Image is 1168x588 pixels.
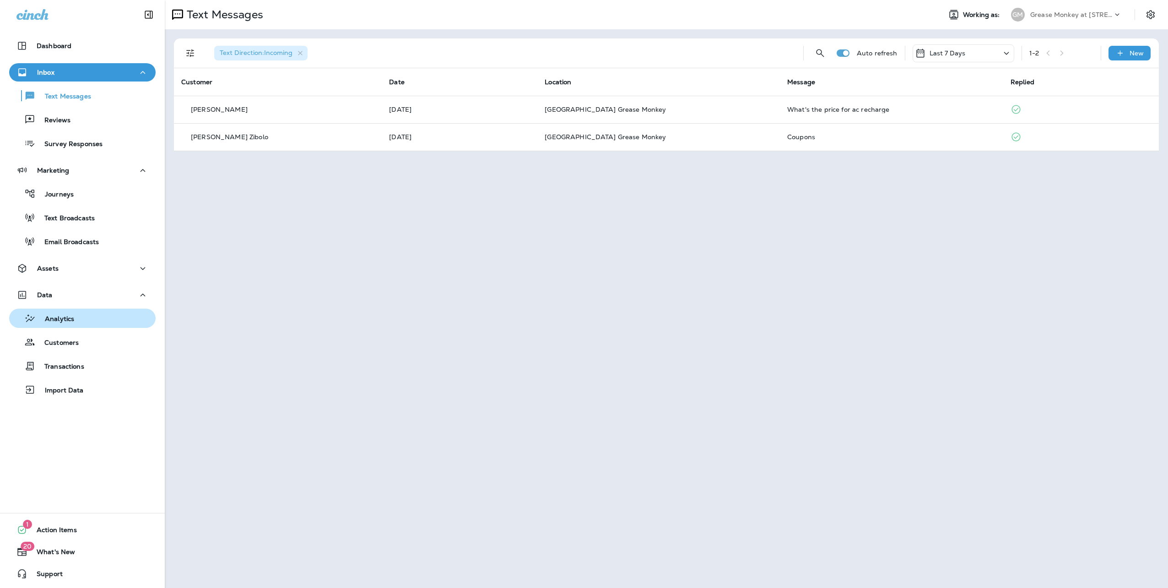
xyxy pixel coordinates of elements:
p: Email Broadcasts [35,238,99,247]
button: Dashboard [9,37,156,55]
button: Search Messages [811,44,829,62]
button: 1Action Items [9,521,156,539]
button: Collapse Sidebar [136,5,162,24]
p: Dashboard [37,42,71,49]
p: Text Broadcasts [35,214,95,223]
span: [GEOGRAPHIC_DATA] Grease Monkey [545,105,666,114]
span: [GEOGRAPHIC_DATA] Grease Monkey [545,133,666,141]
p: Text Messages [36,93,91,101]
p: Import Data [36,387,84,395]
p: Marketing [37,167,69,174]
p: [PERSON_NAME] Zibolo [191,133,268,141]
button: Import Data [9,380,156,399]
span: Support [27,570,63,581]
p: Survey Responses [35,140,103,149]
button: Transactions [9,356,156,376]
p: Analytics [36,315,74,324]
div: GM [1011,8,1025,22]
span: 20 [21,542,34,551]
button: Customers [9,332,156,352]
button: 20What's New [9,543,156,561]
button: Inbox [9,63,156,82]
p: Customers [35,339,79,348]
span: 1 [23,520,32,529]
div: Text Direction:Incoming [214,46,308,60]
button: Reviews [9,110,156,129]
p: Auto refresh [857,49,898,57]
button: Data [9,286,156,304]
span: Date [389,78,405,86]
div: 1 - 2 [1029,49,1039,57]
button: Assets [9,259,156,278]
span: Customer [181,78,212,86]
div: Coupons [787,133,996,141]
button: Text Messages [9,86,156,105]
p: Grease Monkey at [STREET_ADDRESS] [1030,11,1113,18]
span: Replied [1011,78,1034,86]
button: Marketing [9,161,156,180]
p: Assets [37,265,59,272]
p: Journeys [36,191,74,199]
p: Transactions [35,363,84,371]
button: Filters [181,44,200,62]
span: Text Direction : Incoming [220,49,292,57]
span: Message [787,78,815,86]
p: Inbox [37,69,54,76]
p: Text Messages [183,8,263,22]
span: Action Items [27,526,77,537]
p: Reviews [35,116,70,125]
button: Email Broadcasts [9,232,156,251]
button: Support [9,565,156,583]
p: Last 7 Days [930,49,966,57]
button: Journeys [9,184,156,203]
button: Analytics [9,309,156,328]
span: Working as: [963,11,1002,19]
div: What's the price for ac recharge [787,106,996,113]
p: New [1130,49,1144,57]
button: Settings [1142,6,1159,23]
button: Text Broadcasts [9,208,156,227]
span: What's New [27,548,75,559]
p: Data [37,291,53,299]
p: Aug 11, 2025 08:51 AM [389,133,530,141]
p: Aug 12, 2025 09:10 AM [389,106,530,113]
button: Survey Responses [9,134,156,153]
span: Location [545,78,571,86]
p: [PERSON_NAME] [191,106,248,113]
